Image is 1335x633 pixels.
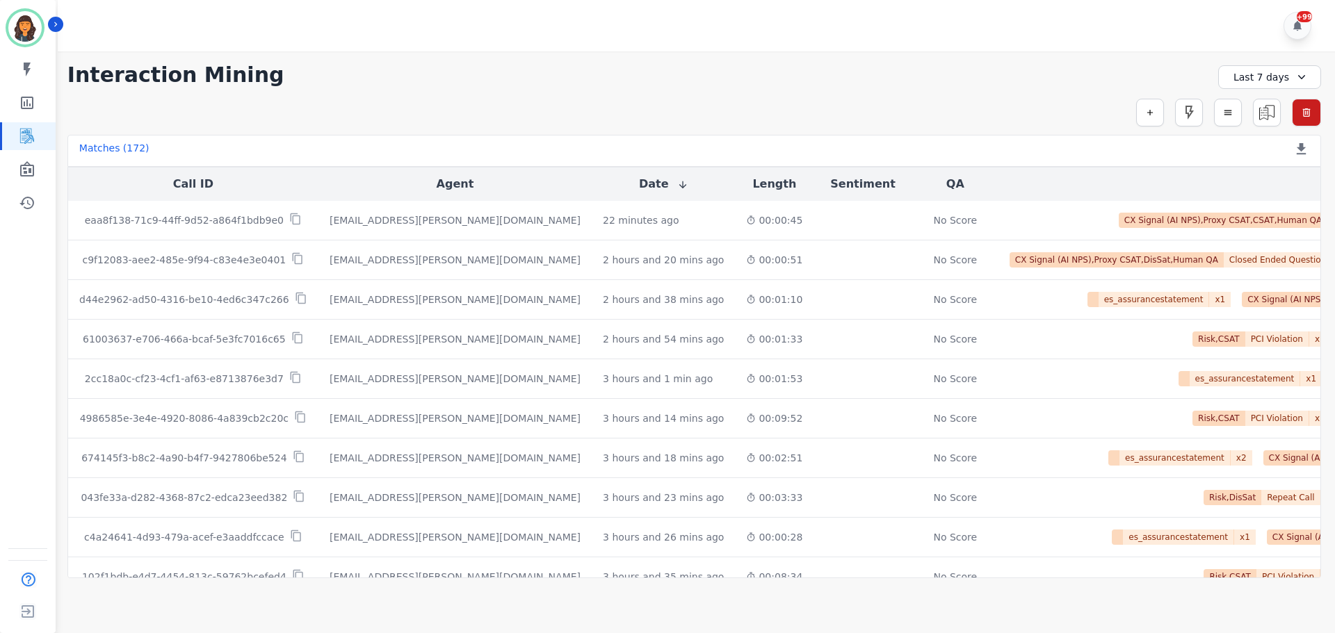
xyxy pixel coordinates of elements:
[639,176,688,192] button: Date
[67,63,284,88] h1: Interaction Mining
[1204,569,1256,584] span: Risk,CSAT
[1099,292,1210,307] span: es_assurancestatement
[746,372,802,386] div: 00:01:53
[746,213,802,227] div: 00:00:45
[1256,569,1320,584] span: PCI Violation
[933,411,977,425] div: No Score
[1231,450,1252,466] span: x 2
[1218,65,1321,89] div: Last 7 days
[830,176,895,192] button: Sentiment
[603,372,713,386] div: 3 hours and 1 min ago
[933,491,977,504] div: No Score
[933,293,977,306] div: No Score
[330,491,581,504] div: [EMAIL_ADDRESS][PERSON_NAME][DOMAIN_NAME]
[1204,490,1261,505] span: Risk,DisSat
[603,253,724,267] div: 2 hours and 20 mins ago
[746,253,802,267] div: 00:00:51
[330,411,581,425] div: [EMAIL_ADDRESS][PERSON_NAME][DOMAIN_NAME]
[82,253,286,267] p: c9f12083-aee2-485e-9f94-c83e4e3e0401
[330,332,581,346] div: [EMAIL_ADDRESS][PERSON_NAME][DOMAIN_NAME]
[746,530,802,544] div: 00:00:28
[933,372,977,386] div: No Score
[330,213,581,227] div: [EMAIL_ADDRESS][PERSON_NAME][DOMAIN_NAME]
[79,141,149,161] div: Matches ( 172 )
[330,372,581,386] div: [EMAIL_ADDRESS][PERSON_NAME][DOMAIN_NAME]
[1192,331,1245,347] span: Risk,CSAT
[81,491,287,504] p: 043fe33a-d282-4368-87c2-edca23eed382
[1010,252,1224,268] span: CX Signal (AI NPS),Proxy CSAT,DisSat,Human QA
[1192,411,1245,426] span: Risk,CSAT
[603,491,724,504] div: 3 hours and 23 mins ago
[80,411,289,425] p: 4986585e-3e4e-4920-8086-4a839cb2c20c
[603,293,724,306] div: 2 hours and 38 mins ago
[933,570,977,584] div: No Score
[1297,11,1312,22] div: +99
[746,451,802,465] div: 00:02:51
[330,253,581,267] div: [EMAIL_ADDRESS][PERSON_NAME][DOMAIN_NAME]
[603,411,724,425] div: 3 hours and 14 mins ago
[603,213,679,227] div: 22 minutes ago
[603,530,724,544] div: 3 hours and 26 mins ago
[83,332,286,346] p: 61003637-e706-466a-bcaf-5e3fc7016c65
[8,11,42,44] img: Bordered avatar
[746,332,802,346] div: 00:01:33
[746,411,802,425] div: 00:09:52
[85,213,284,227] p: eaa8f138-71c9-44ff-9d52-a864f1bdb9e0
[330,530,581,544] div: [EMAIL_ADDRESS][PERSON_NAME][DOMAIN_NAME]
[1245,331,1309,347] span: PCI Violation
[1190,371,1301,386] span: es_assurancestatement
[603,451,724,465] div: 3 hours and 18 mins ago
[933,332,977,346] div: No Score
[330,293,581,306] div: [EMAIL_ADDRESS][PERSON_NAME][DOMAIN_NAME]
[1234,529,1256,545] span: x 1
[933,253,977,267] div: No Score
[330,451,581,465] div: [EMAIL_ADDRESS][PERSON_NAME][DOMAIN_NAME]
[1119,450,1231,466] span: es_assurancestatement
[1309,331,1331,347] span: x 1
[82,570,286,584] p: 102f1bdb-e4d7-4454-813c-59762bcefed4
[85,372,284,386] p: 2cc18a0c-cf23-4cf1-af63-e8713876e3d7
[933,213,977,227] div: No Score
[84,530,284,544] p: c4a24641-4d93-479a-acef-e3aaddfccace
[933,451,977,465] div: No Score
[603,570,724,584] div: 3 hours and 35 mins ago
[1245,411,1309,426] span: PCI Violation
[173,176,213,192] button: Call ID
[746,570,802,584] div: 00:08:34
[1300,371,1322,386] span: x 1
[79,293,289,306] p: d44e2962-ad50-4316-be10-4ed6c347c266
[1309,411,1331,426] span: x 1
[81,451,286,465] p: 674145f3-b8c2-4a90-b4f7-9427806be524
[933,530,977,544] div: No Score
[330,570,581,584] div: [EMAIL_ADDRESS][PERSON_NAME][DOMAIN_NAME]
[946,176,964,192] button: QA
[603,332,724,346] div: 2 hours and 54 mins ago
[746,491,802,504] div: 00:03:33
[1123,529,1234,545] span: es_assurancestatement
[746,293,802,306] div: 00:01:10
[437,176,474,192] button: Agent
[752,176,796,192] button: Length
[1261,490,1320,505] span: Repeat Call
[1209,292,1231,307] span: x 1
